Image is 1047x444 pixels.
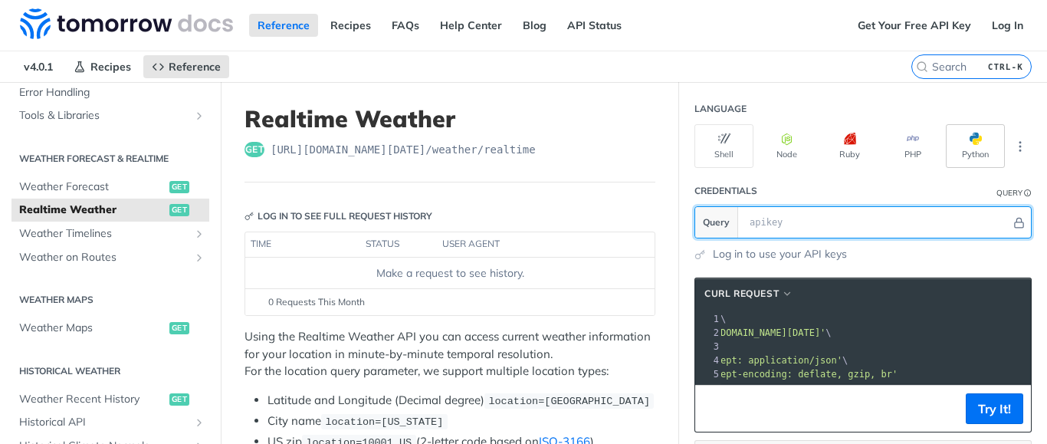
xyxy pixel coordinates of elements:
div: 4 [695,354,721,367]
h2: Weather Maps [11,293,209,307]
svg: More ellipsis [1013,140,1027,153]
a: Blog [514,14,555,37]
div: Credentials [694,184,757,198]
a: Log in to use your API keys [713,246,847,262]
a: Weather Mapsget [11,317,209,340]
span: Realtime Weather [19,202,166,218]
a: Weather TimelinesShow subpages for Weather Timelines [11,222,209,245]
button: Ruby [820,124,879,168]
span: Historical API [19,415,189,430]
div: Make a request to see history. [251,265,648,281]
a: Reference [249,14,318,37]
th: user agent [437,232,624,257]
a: Historical APIShow subpages for Historical API [11,411,209,434]
p: Using the Realtime Weather API you can access current weather information for your location in mi... [245,328,655,380]
span: Query [703,215,730,229]
div: Language [694,102,747,116]
a: Tools & LibrariesShow subpages for Tools & Libraries [11,104,209,127]
button: Python [946,124,1005,168]
th: time [245,232,360,257]
a: Log In [983,14,1032,37]
span: https://api.tomorrow.io/v4/weather/realtime [271,142,536,157]
span: 'accept-encoding: deflate, gzip, br' [698,369,898,380]
button: More Languages [1009,135,1032,158]
a: Reference [143,55,229,78]
div: QueryInformation [996,187,1032,199]
span: get [169,181,189,193]
span: get [169,322,189,334]
h2: Weather Forecast & realtime [11,152,209,166]
svg: Key [245,212,254,221]
h1: Realtime Weather [245,105,655,133]
button: Hide [1011,215,1027,230]
div: 1 [695,312,721,326]
a: Recipes [65,55,139,78]
div: 2 [695,326,721,340]
a: Realtime Weatherget [11,199,209,222]
button: cURL Request [699,286,799,301]
span: Weather Forecast [19,179,166,195]
span: get [169,204,189,216]
button: Show subpages for Historical API [193,416,205,429]
button: Query [695,207,738,238]
button: Shell [694,124,753,168]
span: location=[US_STATE] [325,416,443,428]
li: Latitude and Longitude (Decimal degree) [267,392,655,409]
button: PHP [883,124,942,168]
a: Recipes [322,14,379,37]
a: Weather on RoutesShow subpages for Weather on Routes [11,246,209,269]
span: Weather Maps [19,321,166,336]
span: \ [621,327,832,338]
button: Show subpages for Weather Timelines [193,228,205,240]
span: location=[GEOGRAPHIC_DATA] [488,396,650,407]
div: Log in to see full request history [245,209,432,223]
span: '[URL][DOMAIN_NAME][DATE]' [681,327,825,338]
a: Help Center [432,14,510,37]
a: FAQs [383,14,428,37]
input: apikey [742,207,1011,238]
a: Error Handling [11,81,209,104]
span: 0 Requests This Month [268,295,365,309]
span: v4.0.1 [15,55,61,78]
button: Node [757,124,816,168]
span: Error Handling [19,85,205,100]
a: Get Your Free API Key [849,14,980,37]
button: Show subpages for Weather on Routes [193,252,205,264]
span: Reference [169,60,221,74]
svg: Search [916,61,928,73]
div: Query [996,187,1022,199]
button: Try It! [966,393,1023,424]
i: Information [1024,189,1032,197]
th: status [360,232,437,257]
span: cURL Request [704,287,779,301]
span: Recipes [90,60,131,74]
div: 3 [695,340,721,354]
a: Weather Recent Historyget [11,388,209,411]
span: Weather Timelines [19,226,189,242]
span: \ [621,355,848,366]
span: Weather Recent History [19,392,166,407]
h2: Historical Weather [11,364,209,378]
div: 5 [695,367,721,381]
a: API Status [559,14,630,37]
kbd: CTRL-K [984,59,1027,74]
span: get [245,142,264,157]
span: get [169,393,189,406]
button: Show subpages for Tools & Libraries [193,110,205,122]
li: City name [267,413,655,430]
span: Tools & Libraries [19,108,189,123]
button: Copy to clipboard [703,397,724,420]
a: Weather Forecastget [11,176,209,199]
span: 'accept: application/json' [698,355,842,366]
span: Weather on Routes [19,250,189,265]
img: Tomorrow.io Weather API Docs [20,8,233,39]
